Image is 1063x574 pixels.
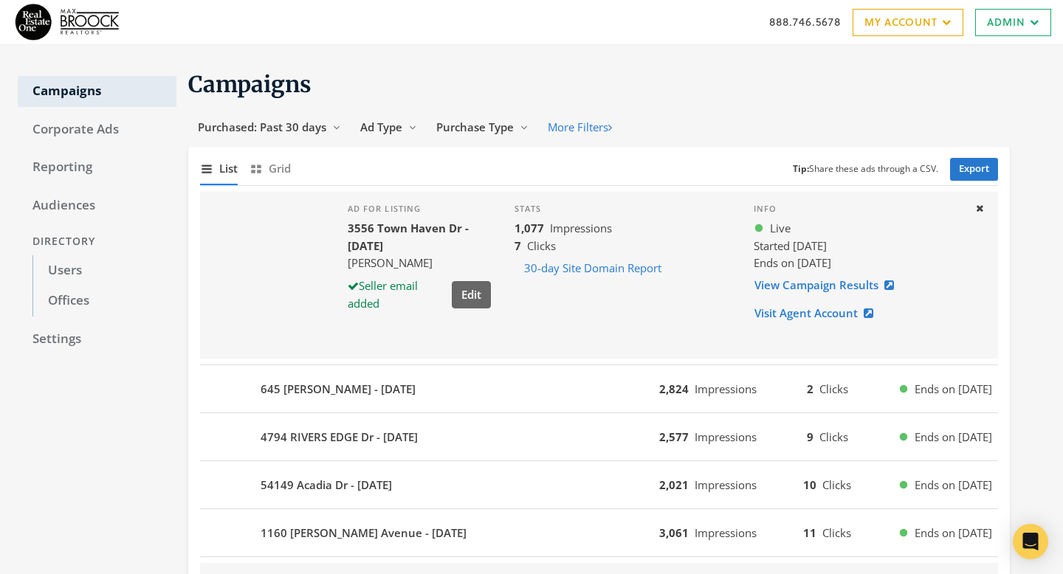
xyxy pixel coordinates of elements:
[348,221,469,252] b: 3556 Town Haven Dr - [DATE]
[360,120,402,134] span: Ad Type
[754,238,963,255] div: Started [DATE]
[550,221,612,235] span: Impressions
[803,525,816,540] b: 11
[200,371,998,407] button: 645 [PERSON_NAME] - [DATE]2,824Impressions2ClicksEnds on [DATE]
[770,220,791,237] span: Live
[198,120,326,134] span: Purchased: Past 30 days
[261,477,392,494] b: 54149 Acadia Dr - [DATE]
[538,114,622,141] button: More Filters
[754,255,831,270] span: Ends on [DATE]
[695,477,757,492] span: Impressions
[348,255,491,272] div: [PERSON_NAME]
[188,114,351,141] button: Purchased: Past 30 days
[515,204,730,214] h4: Stats
[695,429,757,444] span: Impressions
[200,419,998,454] button: 4794 RIVERS EDGE Dr - [DATE]2,577Impressions9ClicksEnds on [DATE]
[769,14,841,30] a: 888.746.5678
[12,4,121,41] img: Adwerx
[219,160,238,177] span: List
[427,114,538,141] button: Purchase Type
[754,300,883,327] a: Visit Agent Account
[695,381,757,396] span: Impressions
[250,153,291,184] button: Grid
[348,204,491,214] h4: Ad for listing
[695,525,757,540] span: Impressions
[527,238,556,253] span: Clicks
[915,525,992,542] span: Ends on [DATE]
[18,228,176,255] div: Directory
[793,162,809,175] b: Tip:
[793,162,938,176] small: Share these ads through a CSV.
[915,429,992,446] span: Ends on [DATE]
[1013,524,1048,559] div: Open Intercom Messenger
[32,286,176,317] a: Offices
[659,477,689,492] b: 2,021
[261,381,416,398] b: 645 [PERSON_NAME] - [DATE]
[348,277,446,312] div: Seller email added
[803,477,816,492] b: 10
[807,381,813,396] b: 2
[269,160,291,177] span: Grid
[807,429,813,444] b: 9
[659,525,689,540] b: 3,061
[188,70,312,98] span: Campaigns
[18,190,176,221] a: Audiences
[515,255,671,282] button: 30-day Site Domain Report
[975,9,1051,36] a: Admin
[261,525,467,542] b: 1160 [PERSON_NAME] Avenue - [DATE]
[822,525,851,540] span: Clicks
[515,221,544,235] b: 1,077
[32,255,176,286] a: Users
[200,467,998,502] button: 54149 Acadia Dr - [DATE]2,021Impressions10ClicksEnds on [DATE]
[915,477,992,494] span: Ends on [DATE]
[436,120,514,134] span: Purchase Type
[351,114,427,141] button: Ad Type
[853,9,963,36] a: My Account
[18,324,176,355] a: Settings
[452,281,491,308] button: Edit
[261,429,418,446] b: 4794 RIVERS EDGE Dr - [DATE]
[18,114,176,145] a: Corporate Ads
[659,381,689,396] b: 2,824
[200,153,238,184] button: List
[915,381,992,398] span: Ends on [DATE]
[822,477,851,492] span: Clicks
[659,429,689,444] b: 2,577
[18,152,176,183] a: Reporting
[515,238,521,253] b: 7
[754,204,963,214] h4: Info
[754,272,904,299] a: View Campaign Results
[950,158,998,181] a: Export
[200,515,998,550] button: 1160 [PERSON_NAME] Avenue - [DATE]3,061Impressions11ClicksEnds on [DATE]
[819,429,848,444] span: Clicks
[819,381,848,396] span: Clicks
[18,76,176,107] a: Campaigns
